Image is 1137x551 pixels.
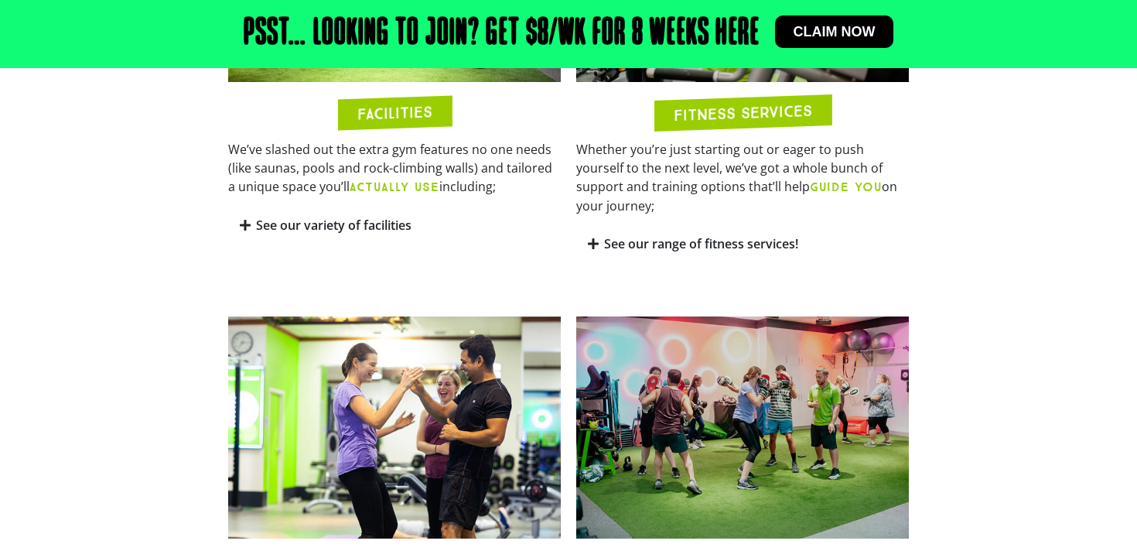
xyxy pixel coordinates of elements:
[357,104,432,121] h2: FACILITIES
[350,180,439,194] b: ACTUALLY USE
[228,140,561,197] p: We’ve slashed out the extra gym features no one needs (like saunas, pools and rock-climbing walls...
[674,102,812,122] h2: FITNESS SERVICES
[576,226,909,262] div: See our range of fitness services!
[794,25,876,39] span: Claim now
[604,235,798,252] a: See our range of fitness services!
[810,180,882,194] b: GUIDE YOU
[256,217,411,234] a: See our variety of facilities
[228,207,561,244] div: See our variety of facilities
[576,140,909,215] p: Whether you’re just starting out or eager to push yourself to the next level, we’ve got a whole b...
[244,15,760,53] h2: Psst… Looking to join? Get $8/wk for 8 weeks here
[775,15,894,48] a: Claim now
